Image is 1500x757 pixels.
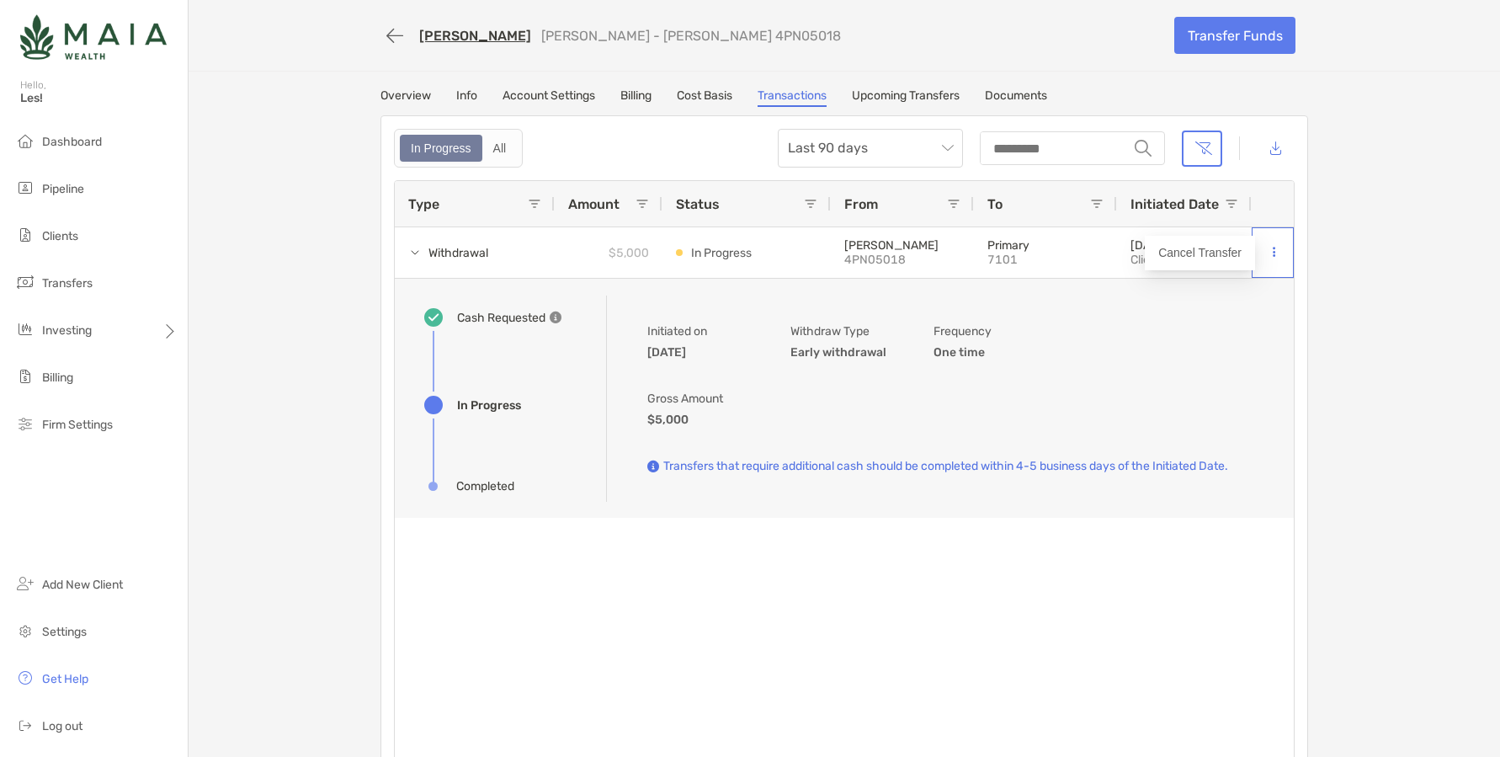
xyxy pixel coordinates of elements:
[1130,253,1168,267] p: client
[42,135,102,149] span: Dashboard
[15,131,35,151] img: dashboard icon
[42,719,82,733] span: Log out
[15,178,35,198] img: pipeline icon
[987,253,1104,267] p: 7101
[42,323,92,338] span: Investing
[428,239,488,267] span: Withdrawal
[15,573,35,594] img: add_new_client icon
[42,182,84,196] span: Pipeline
[1182,131,1222,167] button: Clear filters
[609,243,649,264] p: $5,000
[1130,196,1219,212] span: Initiated Date
[844,238,960,253] p: Roth IRA
[15,413,35,434] img: firm-settings icon
[647,413,689,427] b: $5,000
[663,456,1228,477] p: Transfers that require additional cash should be completed within 4-5 business days of the Initia...
[934,321,1035,342] p: Frequency
[987,196,1003,212] span: To
[1135,140,1152,157] img: input icon
[852,88,960,107] a: Upcoming Transfers
[15,621,35,641] img: settings icon
[402,136,481,160] div: In Progress
[20,7,167,67] img: Zoe Logo
[15,225,35,245] img: clients icon
[676,196,720,212] span: Status
[541,28,841,44] p: [PERSON_NAME] - [PERSON_NAME] 4PN05018
[456,479,514,493] div: Completed
[790,345,886,360] b: Early withdrawal
[42,418,113,432] span: Firm Settings
[758,88,827,107] a: Transactions
[987,238,1104,253] p: Primary
[647,321,748,342] p: Initiated on
[985,88,1047,107] a: Documents
[647,345,686,360] b: [DATE]
[484,136,516,160] div: All
[844,253,960,267] p: 4PN05018
[394,129,523,168] div: segmented control
[1130,238,1168,253] p: [DATE]
[1145,236,1255,270] button: Cancel Transfer
[15,366,35,386] img: billing icon
[1174,17,1295,54] a: Transfer Funds
[1158,243,1242,264] p: Cancel Transfer
[844,196,878,212] span: From
[42,578,123,592] span: Add New Client
[647,388,748,409] p: Gross Amount
[620,88,652,107] a: Billing
[788,130,953,167] span: Last 90 days
[503,88,595,107] a: Account Settings
[419,28,531,44] a: [PERSON_NAME]
[20,91,178,105] span: Les!
[15,668,35,688] img: get-help icon
[408,196,439,212] span: Type
[42,625,87,639] span: Settings
[677,88,732,107] a: Cost Basis
[15,319,35,339] img: investing icon
[691,243,752,264] p: In Progress
[790,321,891,342] p: Withdraw Type
[568,196,620,212] span: Amount
[380,88,431,107] a: Overview
[15,272,35,292] img: transfers icon
[15,715,35,735] img: logout icon
[456,88,477,107] a: Info
[457,398,521,413] div: In Progress
[934,345,985,360] b: One time
[42,672,88,686] span: Get Help
[42,276,93,291] span: Transfers
[42,229,78,243] span: Clients
[457,307,545,328] p: Cash Requested
[42,371,73,385] span: Billing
